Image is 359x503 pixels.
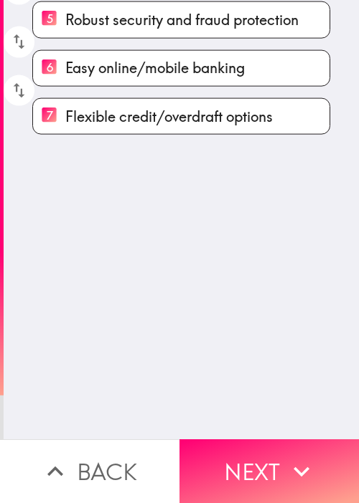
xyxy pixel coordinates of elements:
button: 6Easy online/mobile banking [33,50,330,85]
button: 5Robust security and fraud protection [33,2,330,37]
button: Next [179,439,359,503]
span: Easy online/mobile banking [65,58,245,78]
span: Flexible credit/overdraft options [65,106,273,126]
button: 7Flexible credit/overdraft options [33,99,330,134]
span: Robust security and fraud protection [65,9,299,29]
